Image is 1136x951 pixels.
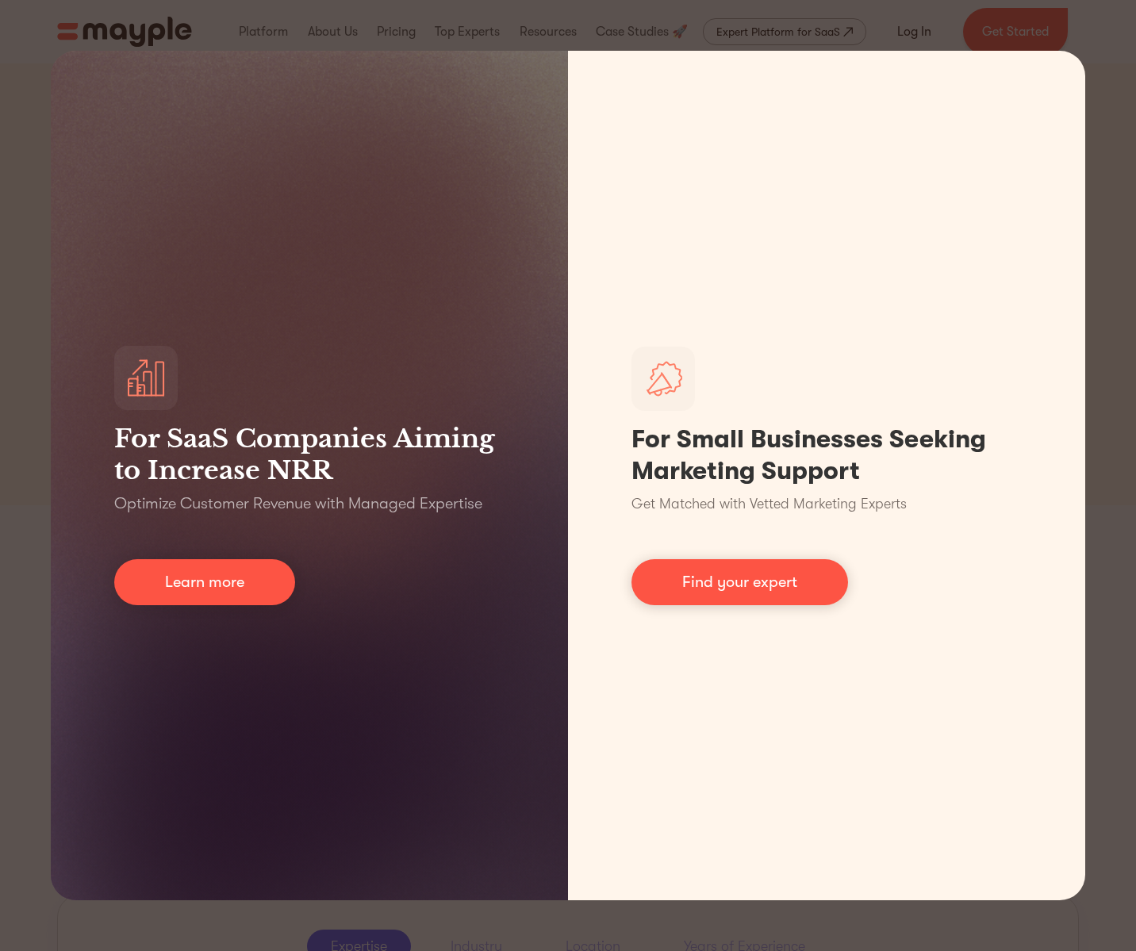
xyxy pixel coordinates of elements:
[114,559,295,605] a: Learn more
[631,493,907,515] p: Get Matched with Vetted Marketing Experts
[631,424,1022,487] h1: For Small Businesses Seeking Marketing Support
[631,559,848,605] a: Find your expert
[114,423,505,486] h3: For SaaS Companies Aiming to Increase NRR
[114,493,482,515] p: Optimize Customer Revenue with Managed Expertise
